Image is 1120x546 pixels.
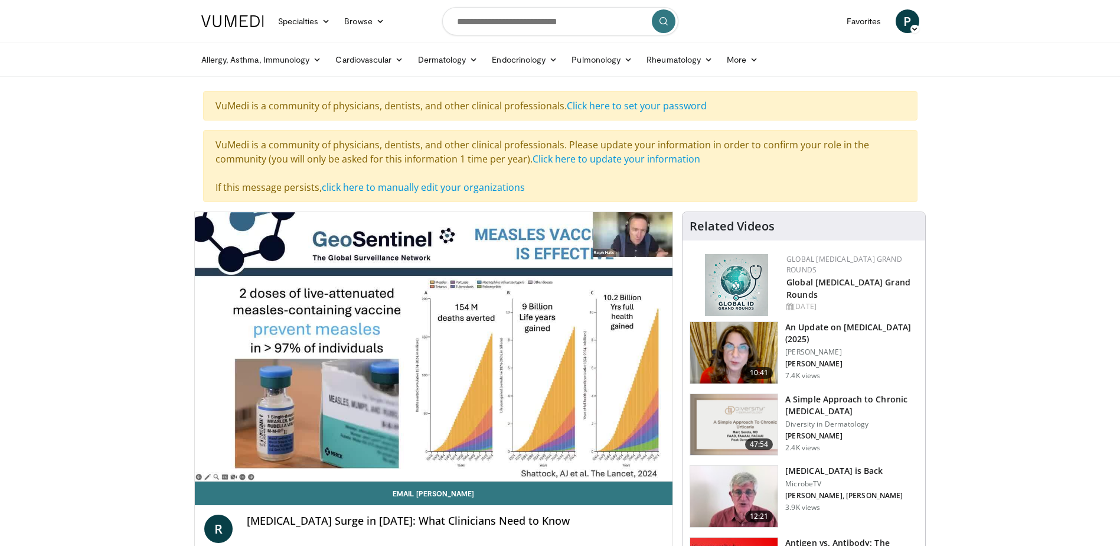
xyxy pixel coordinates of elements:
[203,130,917,202] div: VuMedi is a community of physicians, dentists, and other clinical professionals. Please update yo...
[442,7,678,35] input: Search topics, interventions
[203,91,917,121] div: VuMedi is a community of physicians, dentists, and other clinical professionals.
[194,48,329,71] a: Allergy, Asthma, Immunology
[745,367,773,379] span: 10:41
[785,321,918,345] h3: An Update on [MEDICAL_DATA] (2025)
[690,394,918,456] a: 47:54 A Simple Approach to Chronic [MEDICAL_DATA] Diversity in Dermatology [PERSON_NAME] 2.4K views
[785,420,918,429] p: Diversity in Dermatology
[720,48,765,71] a: More
[690,394,778,456] img: dc941aa0-c6d2-40bd-ba0f-da81891a6313.png.150x105_q85_crop-smart_upscale.png
[690,465,918,528] a: 12:21 [MEDICAL_DATA] is Back MicrobeTV [PERSON_NAME], [PERSON_NAME] 3.9K views
[785,431,918,441] p: [PERSON_NAME]
[705,254,768,316] img: e456a1d5-25c5-46f9-913a-7a343587d2a7.png.150x105_q85_autocrop_double_scale_upscale_version-0.2.png
[337,9,391,33] a: Browse
[896,9,919,33] a: P
[204,515,233,543] a: R
[785,479,903,489] p: MicrobeTV
[785,359,918,369] p: [PERSON_NAME]
[195,212,673,482] video-js: Video Player
[785,465,903,477] h3: [MEDICAL_DATA] is Back
[567,99,707,112] a: Click here to set your password
[690,321,918,384] a: 10:41 An Update on [MEDICAL_DATA] (2025) [PERSON_NAME] [PERSON_NAME] 7.4K views
[745,511,773,522] span: 12:21
[201,15,264,27] img: VuMedi Logo
[322,181,525,194] a: click here to manually edit your organizations
[271,9,338,33] a: Specialties
[328,48,410,71] a: Cardiovascular
[564,48,639,71] a: Pulmonology
[639,48,720,71] a: Rheumatology
[785,347,918,357] p: [PERSON_NAME]
[786,254,902,275] a: Global [MEDICAL_DATA] Grand Rounds
[533,152,700,165] a: Click here to update your information
[485,48,564,71] a: Endocrinology
[785,503,820,512] p: 3.9K views
[690,322,778,383] img: 48af3e72-e66e-47da-b79f-f02e7cc46b9b.png.150x105_q85_crop-smart_upscale.png
[786,277,910,300] a: Global [MEDICAL_DATA] Grand Rounds
[690,219,775,233] h4: Related Videos
[786,301,916,312] div: [DATE]
[785,443,820,453] p: 2.4K views
[195,482,673,505] a: Email [PERSON_NAME]
[840,9,889,33] a: Favorites
[785,371,820,381] p: 7.4K views
[411,48,485,71] a: Dermatology
[785,394,918,417] h3: A Simple Approach to Chronic [MEDICAL_DATA]
[690,466,778,527] img: 537ec807-323d-43b7-9fe0-bad00a6af604.150x105_q85_crop-smart_upscale.jpg
[785,491,903,500] p: [PERSON_NAME], [PERSON_NAME]
[745,438,773,450] span: 47:54
[247,515,664,528] h4: [MEDICAL_DATA] Surge in [DATE]: What Clinicians Need to Know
